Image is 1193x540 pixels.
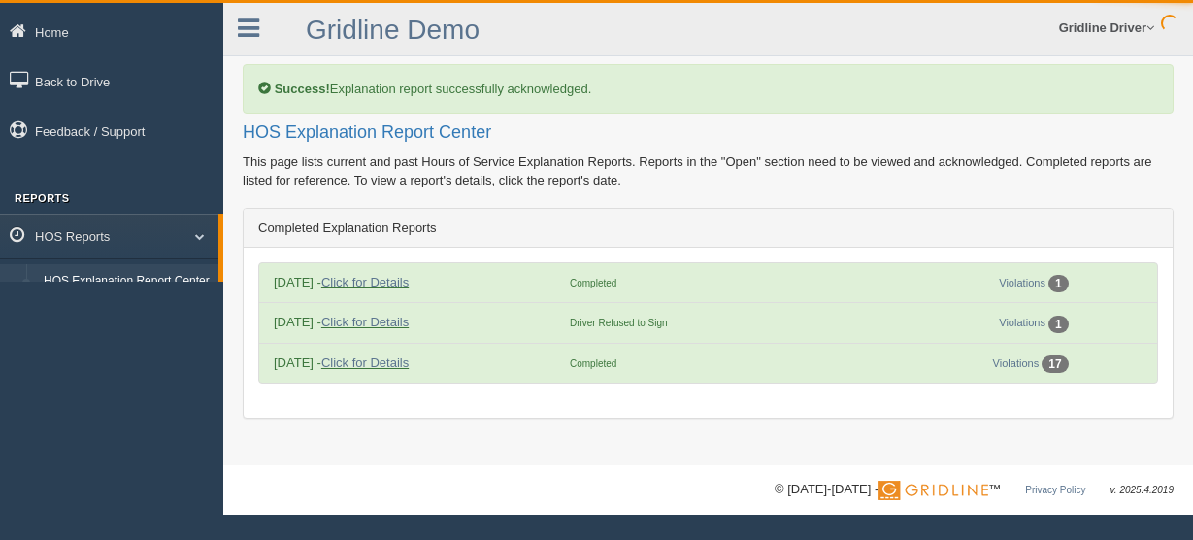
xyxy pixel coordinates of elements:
div: © [DATE]-[DATE] - ™ [775,480,1174,500]
div: 1 [1048,316,1069,333]
a: Privacy Policy [1025,485,1085,495]
a: HOS Explanation Report Center [35,264,218,299]
div: Explanation report successfully acknowledged. [243,64,1174,114]
a: Click for Details [321,315,409,329]
h2: HOS Explanation Report Center [243,123,1174,143]
img: Gridline [878,481,988,500]
b: Success! [275,82,330,96]
a: Gridline Demo [306,15,480,45]
a: Click for Details [321,275,409,289]
div: [DATE] - [264,313,560,331]
a: Violations [999,317,1045,328]
div: 1 [1048,275,1069,292]
a: Click for Details [321,355,409,370]
div: 17 [1042,355,1068,373]
span: v. 2025.4.2019 [1110,485,1174,495]
a: Violations [993,357,1040,369]
span: Driver Refused to Sign [570,318,668,328]
span: Completed [570,278,616,288]
div: [DATE] - [264,354,560,372]
span: Completed [570,358,616,369]
a: Violations [999,277,1045,288]
div: [DATE] - [264,273,560,291]
div: Completed Explanation Reports [244,209,1173,248]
